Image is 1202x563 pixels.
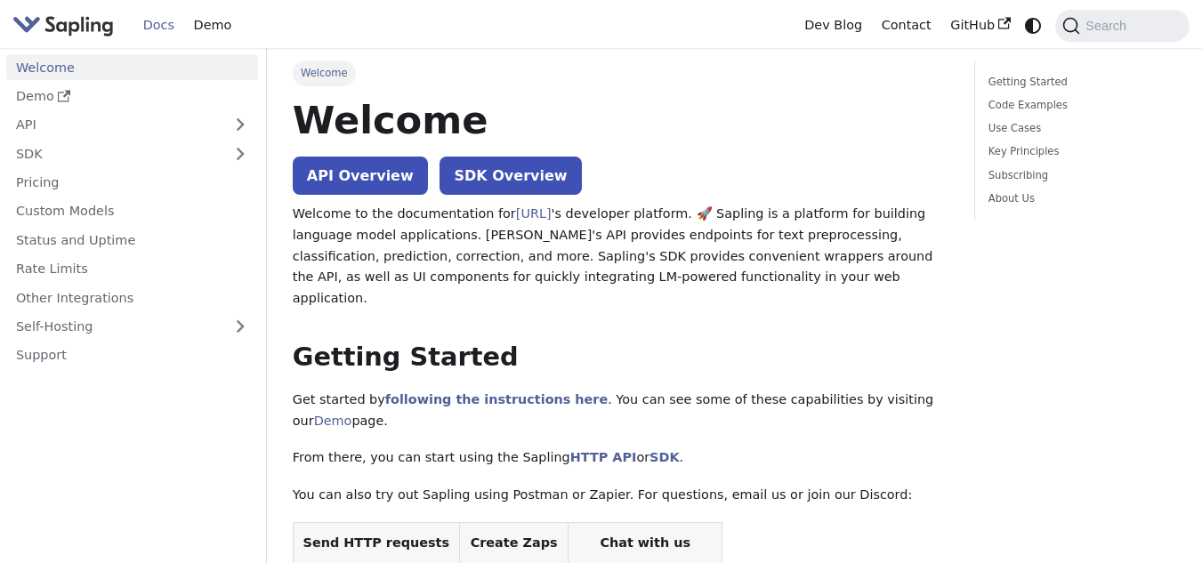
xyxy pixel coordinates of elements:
img: Sapling.ai [12,12,114,38]
a: SDK [6,141,222,166]
a: Demo [184,12,241,39]
a: Custom Models [6,198,258,224]
a: Pricing [6,170,258,196]
h1: Welcome [293,96,949,144]
a: HTTP API [570,450,637,464]
a: SDK Overview [440,157,581,195]
a: Self-Hosting [6,314,258,340]
a: Contact [872,12,941,39]
nav: Breadcrumbs [293,60,949,85]
button: Expand sidebar category 'API' [222,112,258,138]
a: Getting Started [988,74,1170,91]
a: Demo [314,414,352,428]
a: API [6,112,222,138]
span: Search [1080,19,1137,33]
a: GitHub [940,12,1020,39]
a: Sapling.aiSapling.ai [12,12,120,38]
p: Get started by . You can see some of these capabilities by visiting our page. [293,390,949,432]
button: Search (Command+K) [1055,10,1189,42]
a: Support [6,342,258,368]
a: API Overview [293,157,428,195]
p: From there, you can start using the Sapling or . [293,447,949,469]
a: Other Integrations [6,285,258,310]
a: Demo [6,84,258,109]
a: following the instructions here [385,392,608,406]
h2: Getting Started [293,342,949,374]
a: Docs [133,12,184,39]
p: You can also try out Sapling using Postman or Zapier. For questions, email us or join our Discord: [293,485,949,506]
p: Welcome to the documentation for 's developer platform. 🚀 Sapling is a platform for building lang... [293,204,949,310]
a: About Us [988,190,1170,207]
a: Use Cases [988,120,1170,137]
a: Status and Uptime [6,227,258,253]
a: Subscribing [988,167,1170,184]
a: Key Principles [988,143,1170,160]
a: SDK [649,450,679,464]
span: Welcome [293,60,356,85]
a: Rate Limits [6,256,258,282]
a: [URL] [516,206,552,221]
a: Welcome [6,54,258,80]
a: Code Examples [988,97,1170,114]
button: Expand sidebar category 'SDK' [222,141,258,166]
a: Dev Blog [795,12,871,39]
button: Switch between dark and light mode (currently system mode) [1020,12,1046,38]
